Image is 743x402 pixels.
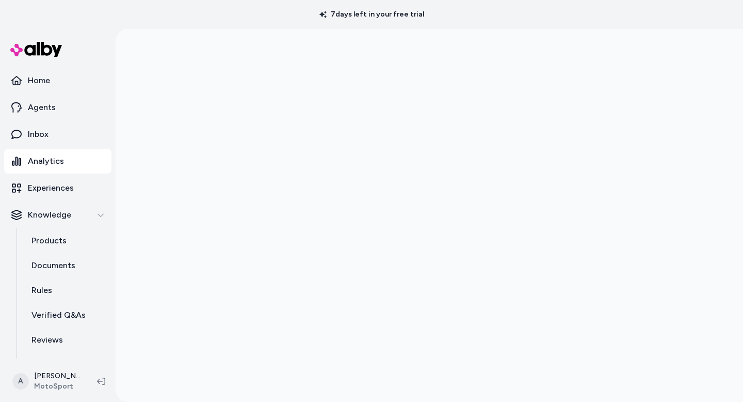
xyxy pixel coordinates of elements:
img: alby Logo [10,42,62,57]
button: A[PERSON_NAME]MotoSport [6,365,89,398]
button: Knowledge [4,203,111,227]
span: MotoSport [34,381,80,392]
p: 7 days left in your free trial [313,9,430,20]
a: Agents [4,95,111,120]
a: Verified Q&As [21,303,111,328]
p: Verified Q&As [31,309,86,321]
a: Home [4,68,111,93]
p: Documents [31,259,75,272]
a: Experiences [4,176,111,200]
p: Reviews [31,334,63,346]
p: Experiences [28,182,74,194]
a: Products [21,228,111,253]
p: Analytics [28,155,64,167]
p: [PERSON_NAME] [34,371,80,381]
p: Knowledge [28,209,71,221]
a: Survey Questions [21,352,111,377]
a: Reviews [21,328,111,352]
p: Rules [31,284,52,297]
p: Home [28,74,50,87]
span: A [12,373,29,390]
a: Documents [21,253,111,278]
p: Agents [28,101,56,114]
p: Products [31,235,67,247]
a: Analytics [4,149,111,174]
a: Rules [21,278,111,303]
p: Inbox [28,128,49,141]
a: Inbox [4,122,111,147]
